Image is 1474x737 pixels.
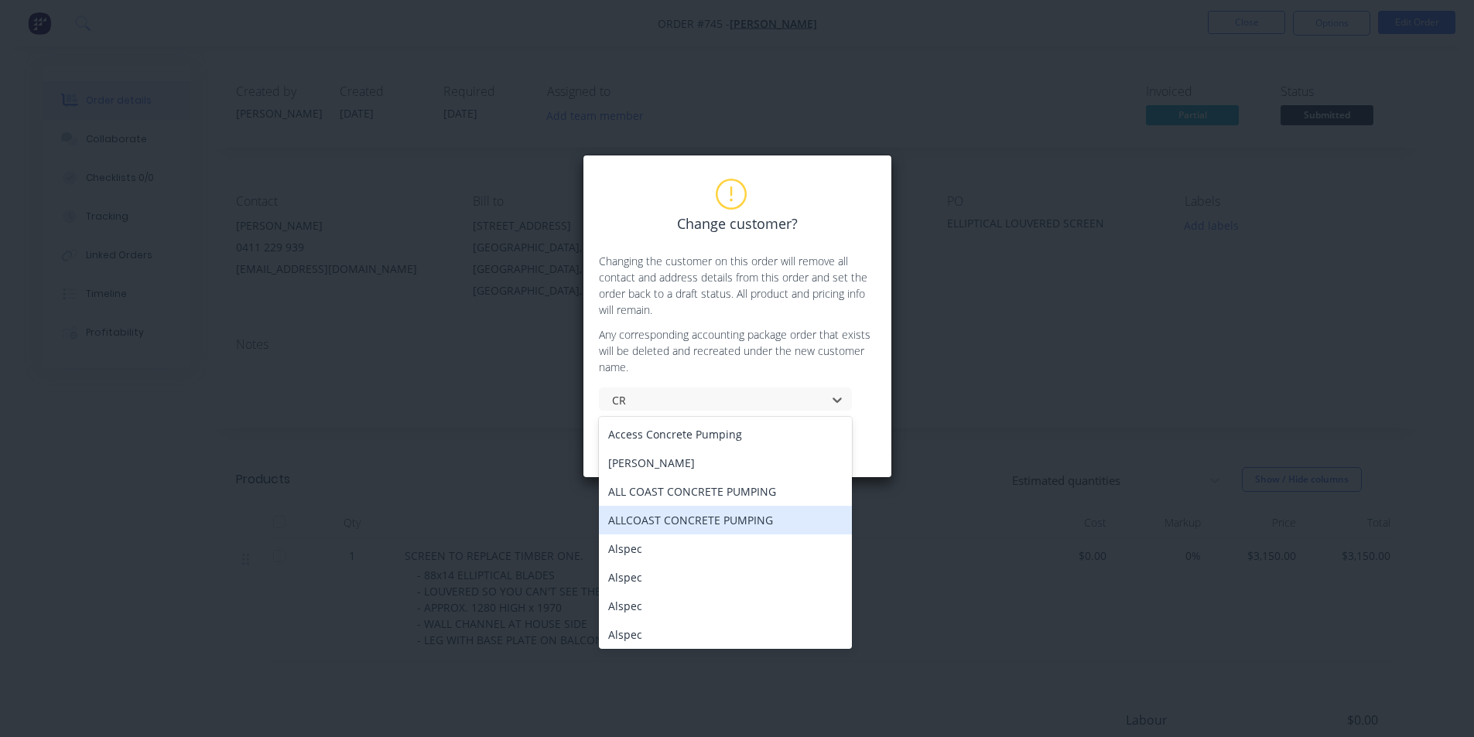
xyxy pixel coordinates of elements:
[599,326,876,375] p: Any corresponding accounting package order that exists will be deleted and recreated under the ne...
[599,563,852,592] div: Alspec
[599,592,852,620] div: Alspec
[599,620,852,649] div: Alspec
[599,506,852,534] div: ALLCOAST CONCRETE PUMPING
[599,534,852,563] div: Alspec
[599,477,852,506] div: ALL COAST CONCRETE PUMPING
[677,213,798,234] span: Change customer?
[599,449,852,477] div: [PERSON_NAME]
[599,253,876,318] p: Changing the customer on this order will remove all contact and address details from this order a...
[599,420,852,449] div: Access Concrete Pumping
